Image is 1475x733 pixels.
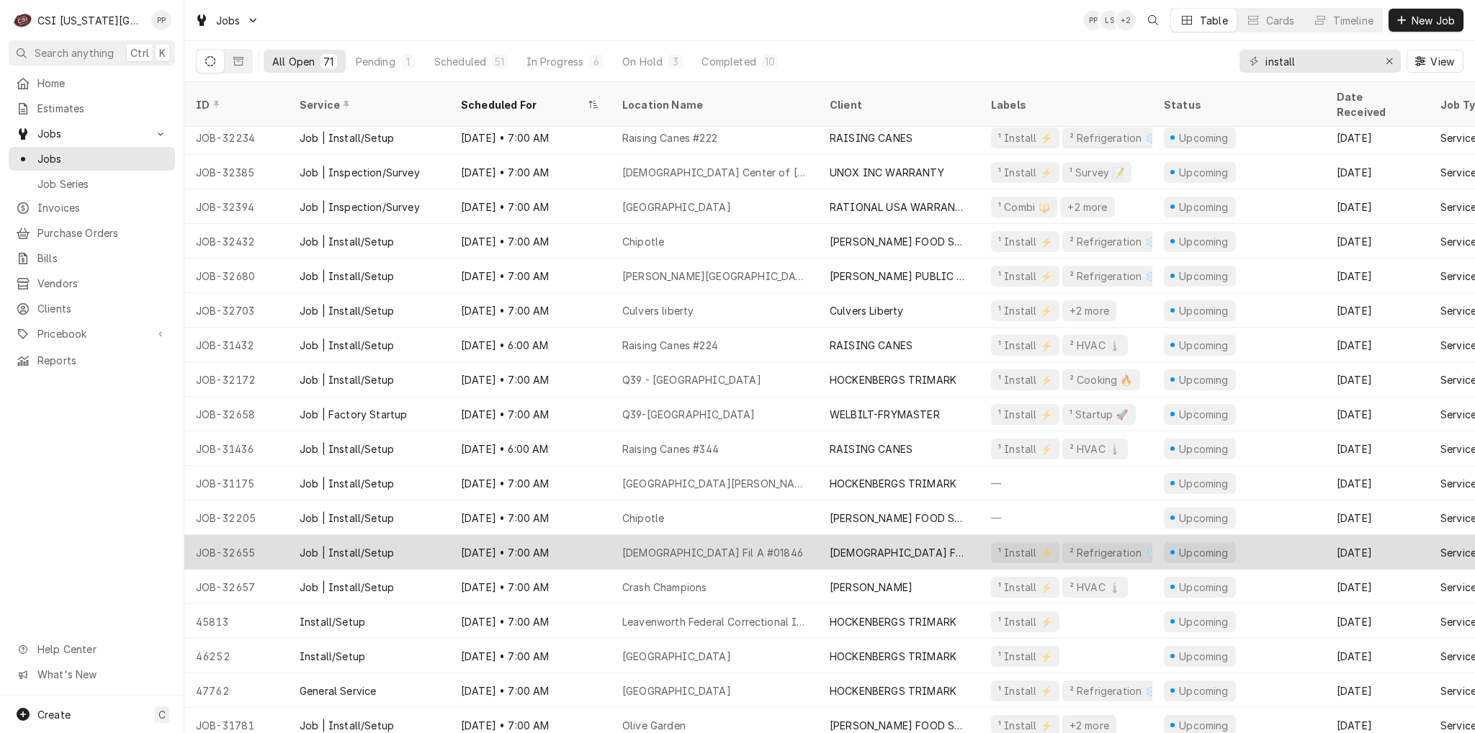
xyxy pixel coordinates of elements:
button: New Job [1389,9,1463,32]
div: Upcoming [1178,476,1231,491]
div: [DATE] [1325,466,1429,500]
div: HOCKENBERGS TRIMARK [830,476,956,491]
div: Chipotle [622,511,664,526]
span: K [159,45,166,60]
button: Erase input [1378,50,1401,73]
div: ¹ Install ⚡️ [997,372,1054,387]
div: HOCKENBERGS TRIMARK [830,372,956,387]
div: [DATE] • 6:00 AM [449,328,611,362]
div: Install/Setup [300,649,365,664]
span: New Job [1409,13,1458,28]
div: — [979,466,1152,500]
div: ¹ Install ⚡️ [997,165,1054,180]
span: Jobs [37,126,146,141]
div: Philip Potter's Avatar [1083,10,1103,30]
div: JOB-32658 [184,397,288,431]
button: Search anythingCtrlK [9,40,175,66]
div: [DATE] [1325,431,1429,466]
div: JOB-32703 [184,293,288,328]
span: Jobs [216,13,241,28]
div: 71 [323,54,333,69]
a: Invoices [9,196,175,220]
div: JOB-32680 [184,258,288,293]
div: [GEOGRAPHIC_DATA][PERSON_NAME] [622,476,807,491]
div: 51 [495,54,504,69]
div: ¹ Install ⚡️ [997,580,1054,595]
div: Scheduled For [461,97,585,112]
div: ¹ Install ⚡️ [997,441,1054,457]
div: [DATE] [1325,328,1429,362]
div: Table [1200,13,1228,28]
div: Job | Install/Setup [300,545,394,560]
div: [PERSON_NAME] FOOD SERVICE GROUP [830,234,968,249]
div: Lindy Springer's Avatar [1100,10,1120,30]
div: [DATE] • 7:00 AM [449,639,611,673]
div: Job | Install/Setup [300,511,394,526]
div: Upcoming [1178,338,1231,353]
div: Upcoming [1178,269,1231,284]
div: General Service [300,683,376,698]
div: ¹ Install ⚡️ [997,234,1054,249]
div: JOB-31436 [184,431,288,466]
div: ¹ Install ⚡️ [997,338,1054,353]
div: +2 more [1066,199,1108,215]
div: [PERSON_NAME] FOOD SERVICE GROUP [830,718,968,733]
div: [DATE] [1325,224,1429,258]
div: JOB-32657 [184,570,288,604]
div: [PERSON_NAME] [830,580,913,595]
div: Upcoming [1178,614,1231,629]
div: 6 [592,54,601,69]
div: [PERSON_NAME][GEOGRAPHIC_DATA] [622,269,807,284]
div: JOB-32234 [184,120,288,155]
div: Upcoming [1178,234,1231,249]
div: Job | Factory Startup [300,407,407,422]
div: 1 [404,54,413,69]
div: ¹ Install ⚡️ [997,407,1054,422]
div: Date Received [1337,89,1415,120]
div: [PERSON_NAME] FOOD SERVICE GROUP [830,511,968,526]
div: [DATE] • 7:00 AM [449,466,611,500]
div: On Hold [622,54,663,69]
div: ¹ Install ⚡️ [997,269,1054,284]
div: ¹ Install ⚡️ [997,614,1054,629]
div: Job | Install/Setup [300,476,394,491]
div: Upcoming [1178,303,1231,318]
span: Search anything [35,45,114,60]
a: Job Series [9,172,175,196]
div: Upcoming [1178,407,1231,422]
button: View [1407,50,1463,73]
div: Upcoming [1178,130,1231,145]
div: Scheduled [434,54,486,69]
div: ¹ Install ⚡️ [997,683,1054,698]
div: ² HVAC 🌡️ [1068,441,1122,457]
span: Create [37,709,71,721]
div: ² HVAC 🌡️ [1068,338,1122,353]
span: Invoices [37,200,168,215]
div: ¹ Install ⚡️ [997,718,1054,733]
span: Home [37,76,168,91]
div: [DEMOGRAPHIC_DATA] FIL A #01846 [830,545,968,560]
div: JOB-31175 [184,466,288,500]
div: Q39 - [GEOGRAPHIC_DATA] [622,372,761,387]
span: Purchase Orders [37,225,168,240]
div: JOB-31432 [184,328,288,362]
div: Job | Install/Setup [300,580,394,595]
a: Estimates [9,96,175,120]
div: [GEOGRAPHIC_DATA] [622,199,731,215]
div: 47762 [184,673,288,708]
div: HOCKENBERGS TRIMARK [830,683,956,698]
div: Upcoming [1178,372,1231,387]
div: Job | Install/Setup [300,718,394,733]
span: Jobs [37,151,168,166]
div: ¹ Install ⚡️ [997,130,1054,145]
div: Job | Inspection/Survey [300,165,420,180]
div: [DATE] • 7:00 AM [449,224,611,258]
div: ¹ Combi 🔱 [997,199,1052,215]
div: Completed [701,54,756,69]
div: +2 more [1068,303,1111,318]
div: ² Refrigeration ❄️ [1068,269,1159,284]
div: JOB-32432 [184,224,288,258]
span: Pricebook [37,326,146,341]
div: JOB-32172 [184,362,288,397]
span: Ctrl [130,45,149,60]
